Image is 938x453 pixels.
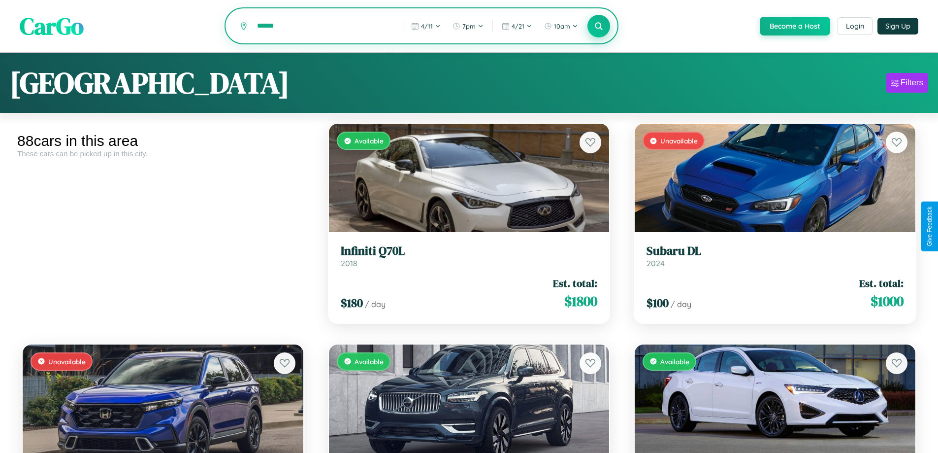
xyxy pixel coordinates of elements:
[497,18,537,34] button: 4/21
[512,22,524,30] span: 4 / 21
[564,291,597,311] span: $ 1800
[647,295,669,311] span: $ 100
[406,18,446,34] button: 4/11
[421,22,433,30] span: 4 / 11
[877,18,918,35] button: Sign Up
[10,63,290,103] h1: [GEOGRAPHIC_DATA]
[886,73,928,93] button: Filters
[355,357,384,366] span: Available
[926,207,933,246] div: Give Feedback
[760,17,830,35] button: Become a Host
[554,22,570,30] span: 10am
[48,357,86,366] span: Unavailable
[660,137,698,145] span: Unavailable
[365,299,386,309] span: / day
[17,149,309,158] div: These cars can be picked up in this city.
[647,258,665,268] span: 2024
[859,276,904,290] span: Est. total:
[660,357,689,366] span: Available
[539,18,583,34] button: 10am
[901,78,923,88] div: Filters
[341,258,357,268] span: 2018
[20,10,84,42] span: CarGo
[871,291,904,311] span: $ 1000
[341,244,598,268] a: Infiniti Q70L2018
[448,18,488,34] button: 7pm
[647,244,904,268] a: Subaru DL2024
[838,17,873,35] button: Login
[647,244,904,258] h3: Subaru DL
[671,299,691,309] span: / day
[341,244,598,258] h3: Infiniti Q70L
[462,22,476,30] span: 7pm
[553,276,597,290] span: Est. total:
[355,137,384,145] span: Available
[341,295,363,311] span: $ 180
[17,133,309,149] div: 88 cars in this area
